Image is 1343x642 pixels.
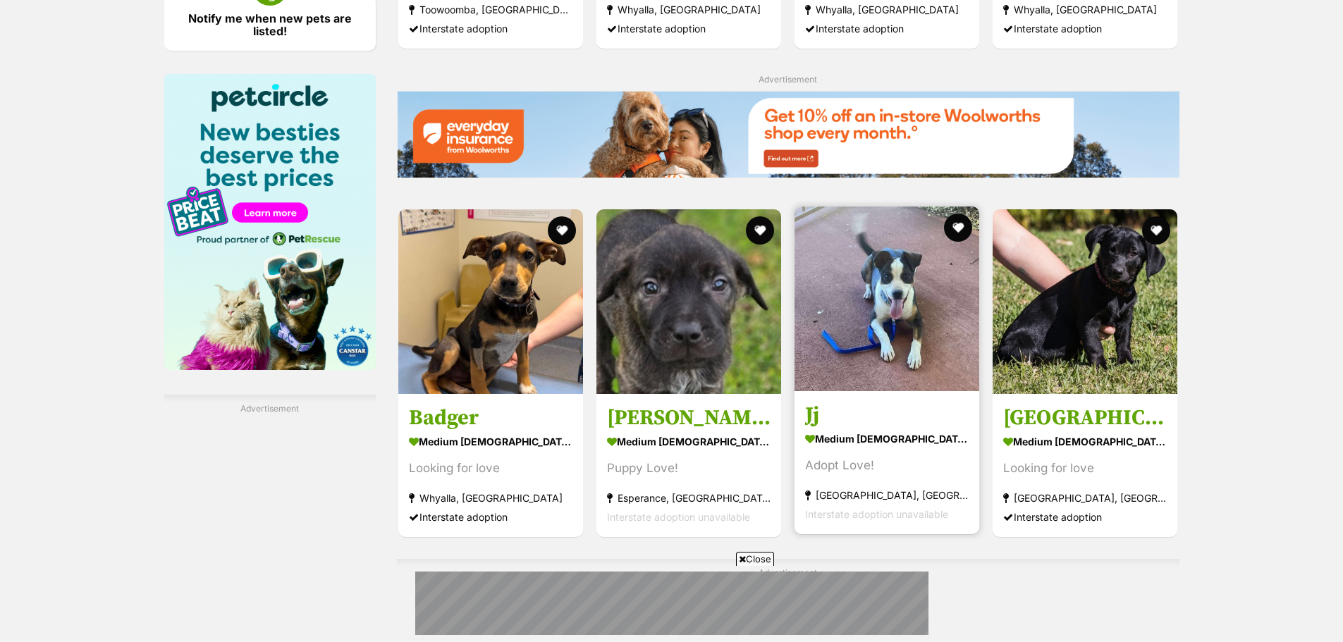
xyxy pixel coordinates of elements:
[944,214,972,242] button: favourite
[1003,431,1167,451] strong: medium [DEMOGRAPHIC_DATA] Dog
[398,393,583,536] a: Badger medium [DEMOGRAPHIC_DATA] Dog Looking for love Whyalla, [GEOGRAPHIC_DATA] Interstate adoption
[607,458,771,477] div: Puppy Love!
[409,404,572,431] h3: Badger
[607,404,771,431] h3: [PERSON_NAME]
[409,488,572,507] strong: Whyalla, [GEOGRAPHIC_DATA]
[993,393,1177,536] a: [GEOGRAPHIC_DATA] medium [DEMOGRAPHIC_DATA] Dog Looking for love [GEOGRAPHIC_DATA], [GEOGRAPHIC_D...
[607,510,750,522] span: Interstate adoption unavailable
[1003,19,1167,38] div: Interstate adoption
[415,572,928,635] iframe: Advertisement
[607,19,771,38] div: Interstate adoption
[409,431,572,451] strong: medium [DEMOGRAPHIC_DATA] Dog
[1003,488,1167,507] strong: [GEOGRAPHIC_DATA], [GEOGRAPHIC_DATA]
[805,455,969,474] div: Adopt Love!
[409,458,572,477] div: Looking for love
[795,206,979,391] img: Jj - Mixed breed Dog
[607,488,771,507] strong: Esperance, [GEOGRAPHIC_DATA]
[1003,507,1167,526] div: Interstate adoption
[736,552,774,566] span: Close
[409,19,572,38] div: Interstate adoption
[1003,458,1167,477] div: Looking for love
[164,74,376,370] img: Pet Circle promo banner
[607,431,771,451] strong: medium [DEMOGRAPHIC_DATA] Dog
[805,19,969,38] div: Interstate adoption
[1003,404,1167,431] h3: [GEOGRAPHIC_DATA]
[805,507,948,519] span: Interstate adoption unavailable
[397,91,1179,180] a: Everyday Insurance promotional banner
[805,428,969,448] strong: medium [DEMOGRAPHIC_DATA] Dog
[805,485,969,504] strong: [GEOGRAPHIC_DATA], [GEOGRAPHIC_DATA]
[759,74,817,85] span: Advertisement
[397,91,1179,178] img: Everyday Insurance promotional banner
[596,393,781,536] a: [PERSON_NAME] medium [DEMOGRAPHIC_DATA] Dog Puppy Love! Esperance, [GEOGRAPHIC_DATA] Interstate a...
[746,216,774,245] button: favourite
[596,209,781,394] img: Billy - Mixed breed Dog
[398,209,583,394] img: Badger - Jack Russell Terrier Dog
[805,401,969,428] h3: Jj
[548,216,576,245] button: favourite
[409,507,572,526] div: Interstate adoption
[1143,216,1171,245] button: favourite
[993,209,1177,394] img: Paris - Border Collie x Australian Kelpie Dog
[795,390,979,533] a: Jj medium [DEMOGRAPHIC_DATA] Dog Adopt Love! [GEOGRAPHIC_DATA], [GEOGRAPHIC_DATA] Interstate adop...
